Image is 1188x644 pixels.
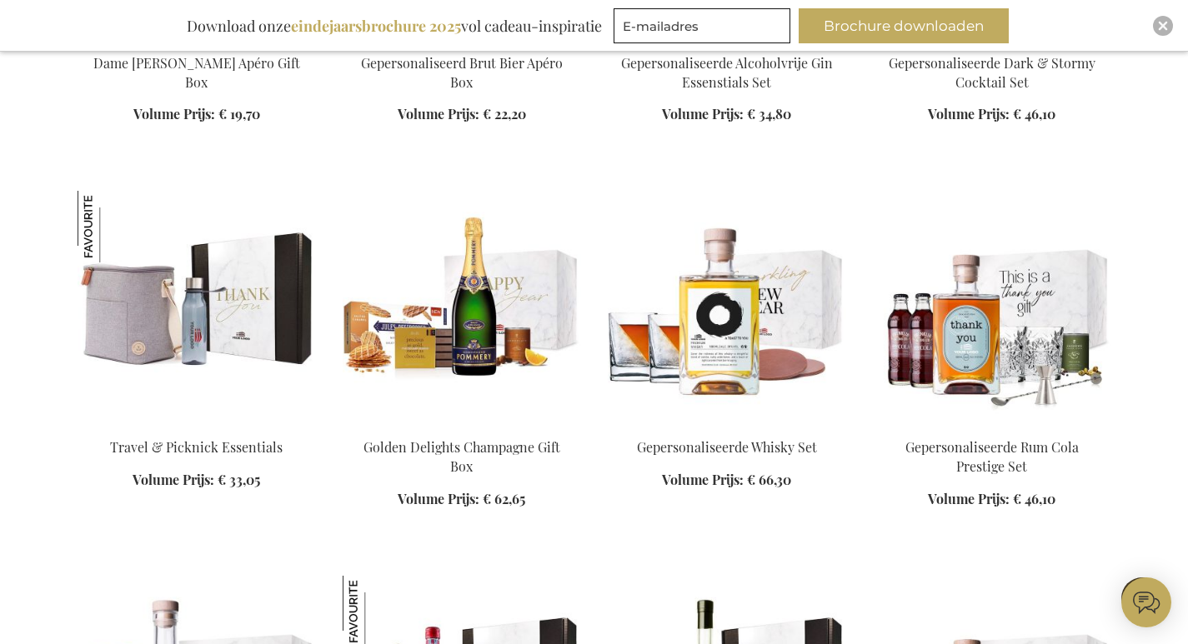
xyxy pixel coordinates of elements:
[614,8,790,43] input: E-mailadres
[637,438,817,456] a: Gepersonaliseerde Whisky Set
[78,191,316,424] img: Travel & Picknick Essentials
[1153,16,1173,36] div: Close
[662,105,791,124] a: Volume Prijs: € 34,80
[218,105,260,122] span: € 19,70
[361,54,563,91] a: Gepersonaliseerd Brut Bier Apéro Box
[662,471,791,490] a: Volume Prijs: € 66,30
[78,191,149,262] img: Travel & Picknick Essentials
[343,417,581,433] a: Golden Delights Champagne Gift Box
[398,105,526,124] a: Volume Prijs: € 22,20
[179,8,609,43] div: Download onze vol cadeau-inspiratie
[662,471,744,488] span: Volume Prijs:
[133,471,214,488] span: Volume Prijs:
[483,490,525,507] span: € 62,65
[1158,21,1168,31] img: Close
[621,54,833,91] a: Gepersonaliseerde Alcoholvrije Gin Essenstials Set
[889,54,1095,91] a: Gepersonaliseerde Dark & Stormy Cocktail Set
[398,490,479,507] span: Volume Prijs:
[363,438,560,475] a: Golden Delights Champagne Gift Box
[873,191,1111,424] img: Personalised Rum Cola Prestige Set
[662,105,744,122] span: Volume Prijs:
[483,105,526,122] span: € 22,20
[614,8,795,48] form: marketing offers and promotions
[905,438,1079,475] a: Gepersonaliseerde Rum Cola Prestige Set
[928,490,1055,509] a: Volume Prijs: € 46,10
[928,105,1055,124] a: Volume Prijs: € 46,10
[398,490,525,509] a: Volume Prijs: € 62,65
[608,417,846,433] a: Personalised Whisky Set
[78,417,316,433] a: Travel & Picknick Essentials Travel & Picknick Essentials
[291,16,461,36] b: eindejaarsbrochure 2025
[928,490,1010,507] span: Volume Prijs:
[1013,105,1055,122] span: € 46,10
[608,191,846,424] img: Personalised Whisky Set
[873,417,1111,433] a: Personalised Rum Cola Prestige Set
[343,191,581,424] img: Golden Delights Champagne Gift Box
[747,105,791,122] span: € 34,80
[1013,490,1055,507] span: € 46,10
[110,438,283,456] a: Travel & Picknick Essentials
[133,471,260,490] a: Volume Prijs: € 33,05
[133,105,215,122] span: Volume Prijs:
[747,471,791,488] span: € 66,30
[218,471,260,488] span: € 33,05
[928,105,1010,122] span: Volume Prijs:
[1121,577,1171,627] iframe: belco-activator-frame
[799,8,1009,43] button: Brochure downloaden
[398,105,479,122] span: Volume Prijs:
[93,54,300,91] a: Dame [PERSON_NAME] Apéro Gift Box
[133,105,260,124] a: Volume Prijs: € 19,70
